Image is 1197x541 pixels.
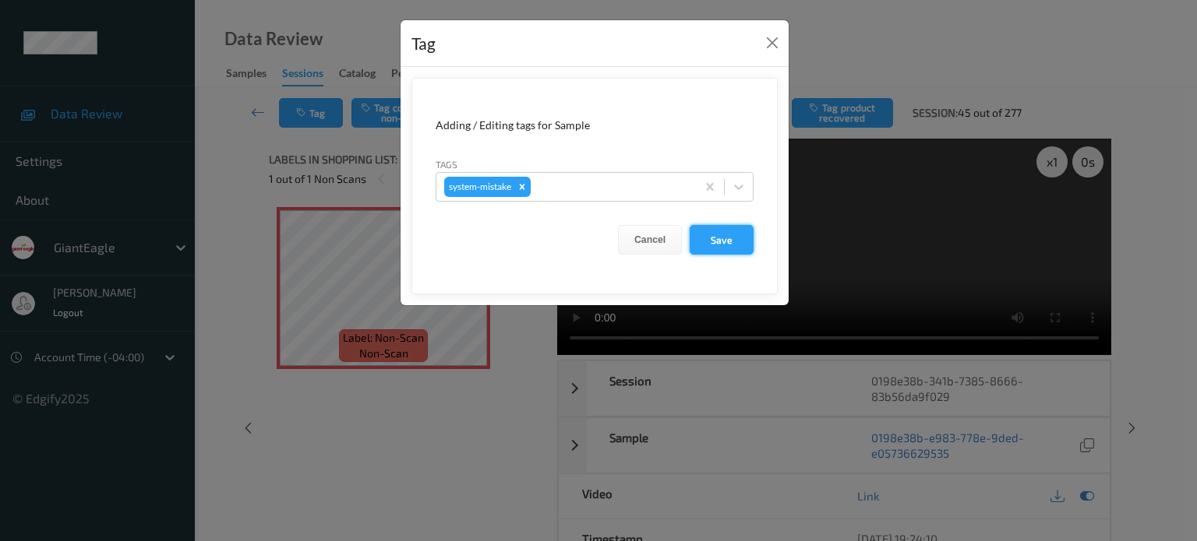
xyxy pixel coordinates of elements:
[436,157,457,171] label: Tags
[514,177,531,197] div: Remove system-mistake
[444,177,514,197] div: system-mistake
[690,225,754,255] button: Save
[411,31,436,56] div: Tag
[618,225,682,255] button: Cancel
[761,32,783,54] button: Close
[436,118,754,133] div: Adding / Editing tags for Sample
